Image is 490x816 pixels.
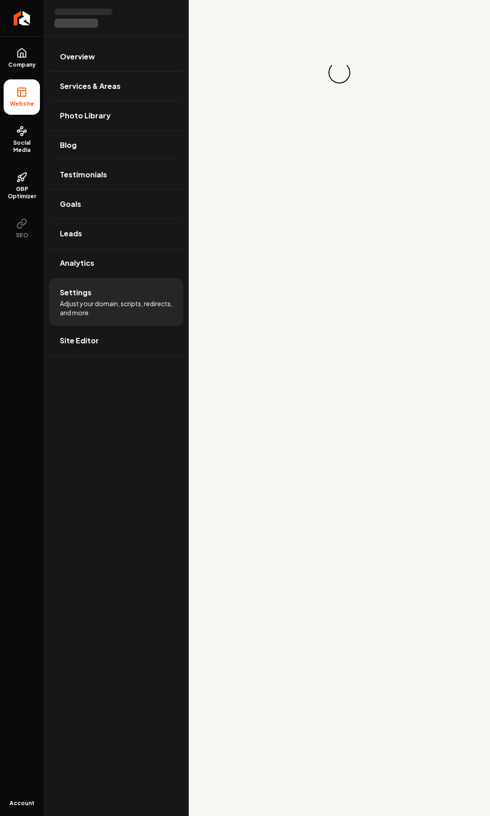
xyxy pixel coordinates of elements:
span: Analytics [60,258,94,269]
span: Company [5,61,39,68]
a: Photo Library [49,101,183,130]
a: Leads [49,219,183,248]
a: GBP Optimizer [4,165,40,207]
div: Loading [324,57,355,88]
a: Goals [49,190,183,219]
span: Settings [60,287,92,298]
span: Blog [60,140,77,151]
a: Company [4,40,40,76]
a: Blog [49,131,183,160]
span: Social Media [4,139,40,154]
a: Site Editor [49,326,183,355]
span: Adjust your domain, scripts, redirects, and more. [60,299,172,317]
span: Overview [60,51,95,62]
span: Site Editor [60,335,99,346]
span: Goals [60,199,81,210]
span: Services & Areas [60,81,121,92]
span: Testimonials [60,169,107,180]
a: Social Media [4,118,40,161]
a: Services & Areas [49,72,183,101]
span: Account [10,800,34,807]
a: Testimonials [49,160,183,189]
span: SEO [12,232,32,239]
button: SEO [4,211,40,246]
span: GBP Optimizer [4,186,40,200]
a: Overview [49,42,183,71]
span: Website [6,100,38,107]
span: Leads [60,228,82,239]
span: Photo Library [60,110,111,121]
a: Analytics [49,249,183,278]
img: Rebolt Logo [14,11,30,25]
